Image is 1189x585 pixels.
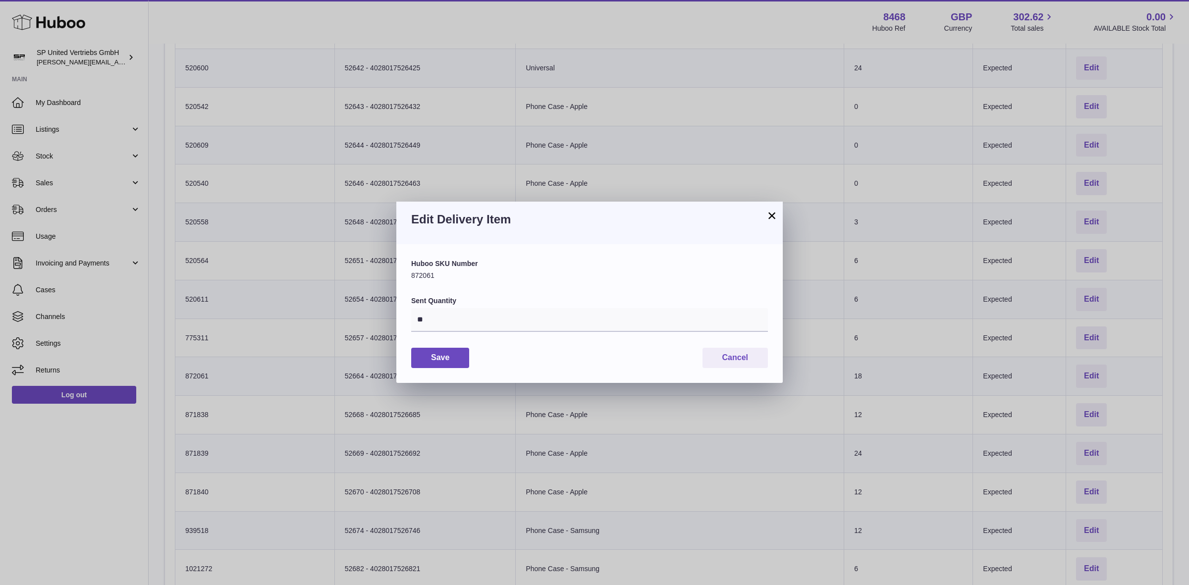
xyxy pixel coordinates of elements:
h3: Edit Delivery Item [411,212,768,227]
button: Cancel [703,348,768,368]
label: Sent Quantity [411,296,768,306]
div: 872061 [411,259,768,280]
button: × [766,210,778,221]
label: Huboo SKU Number [411,259,768,268]
button: Save [411,348,469,368]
